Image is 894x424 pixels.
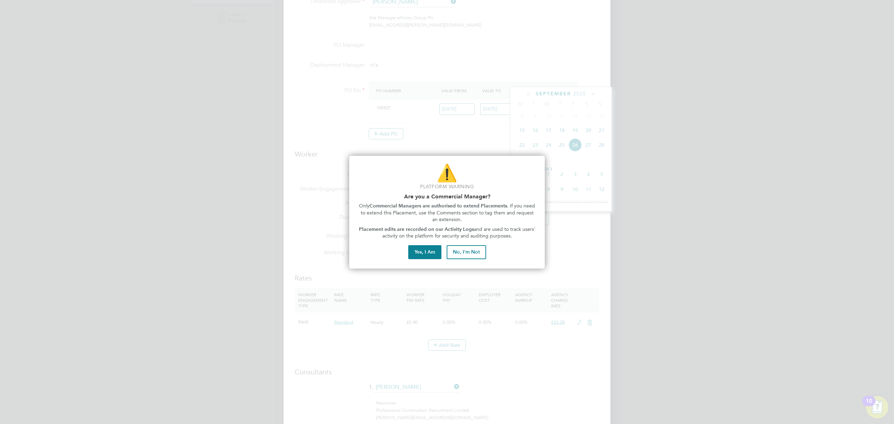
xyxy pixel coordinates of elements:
p: ⚠️ [358,161,536,185]
strong: Placement edits are recorded on our Activity Logs [359,226,474,232]
button: No, I'm Not [447,245,486,259]
h2: Are you a Commercial Manager? [358,193,536,200]
span: Only [359,203,369,209]
div: Are you part of the Commercial Team? [349,156,545,269]
span: and are used to track users' activity on the platform for security and auditing purposes. [382,226,537,239]
span: . If you need to extend this Placement, use the Comments section to tag them and request an exten... [361,203,537,222]
strong: Commercial Managers are authorised to extend Placements [369,203,507,209]
p: Platform Warning [358,183,536,190]
button: Yes, I Am [408,245,441,259]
